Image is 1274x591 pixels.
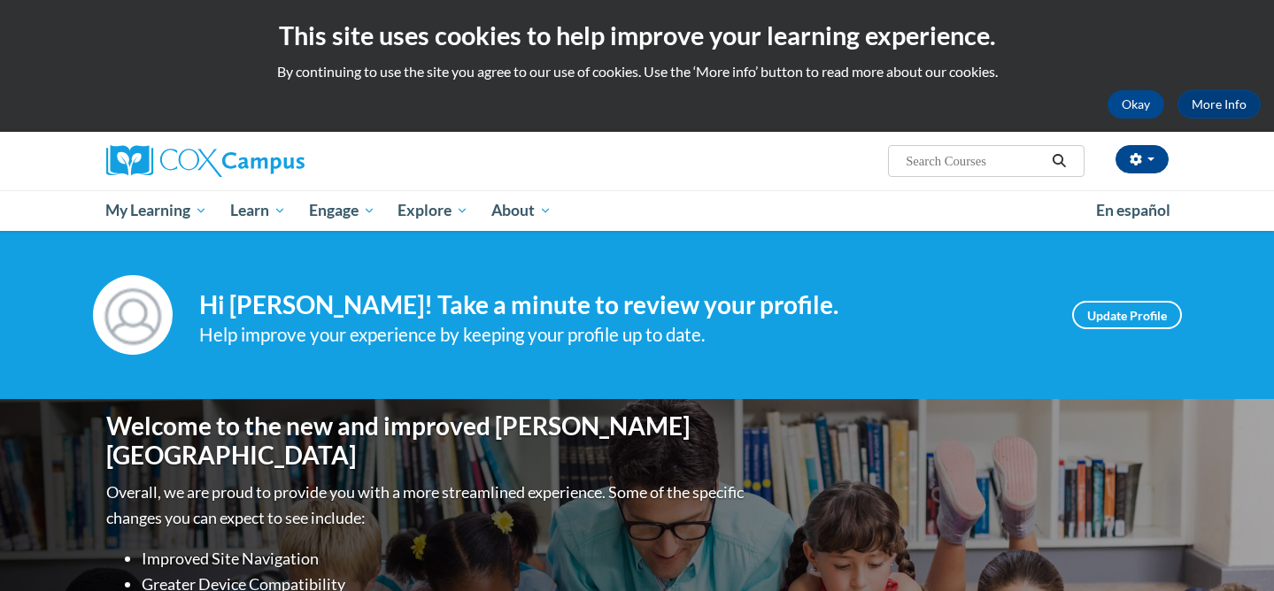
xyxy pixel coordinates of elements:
[199,320,1046,349] div: Help improve your experience by keeping your profile up to date.
[1116,145,1169,173] button: Account Settings
[1072,301,1182,329] a: Update Profile
[106,480,748,531] p: Overall, we are proud to provide you with a more streamlined experience. Some of the specific cha...
[1085,192,1182,229] a: En español
[105,200,207,221] span: My Learning
[219,190,297,231] a: Learn
[230,200,286,221] span: Learn
[480,190,563,231] a: About
[142,546,748,572] li: Improved Site Navigation
[386,190,480,231] a: Explore
[491,200,552,221] span: About
[1046,150,1072,172] button: Search
[95,190,220,231] a: My Learning
[106,145,305,177] img: Cox Campus
[106,411,748,471] h1: Welcome to the new and improved [PERSON_NAME][GEOGRAPHIC_DATA]
[1108,90,1164,119] button: Okay
[199,290,1046,320] h4: Hi [PERSON_NAME]! Take a minute to review your profile.
[80,190,1195,231] div: Main menu
[13,18,1261,53] h2: This site uses cookies to help improve your learning experience.
[1177,90,1261,119] a: More Info
[93,275,173,355] img: Profile Image
[904,150,1046,172] input: Search Courses
[297,190,387,231] a: Engage
[398,200,468,221] span: Explore
[13,62,1261,81] p: By continuing to use the site you agree to our use of cookies. Use the ‘More info’ button to read...
[309,200,375,221] span: Engage
[106,145,443,177] a: Cox Campus
[1096,201,1170,219] span: En español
